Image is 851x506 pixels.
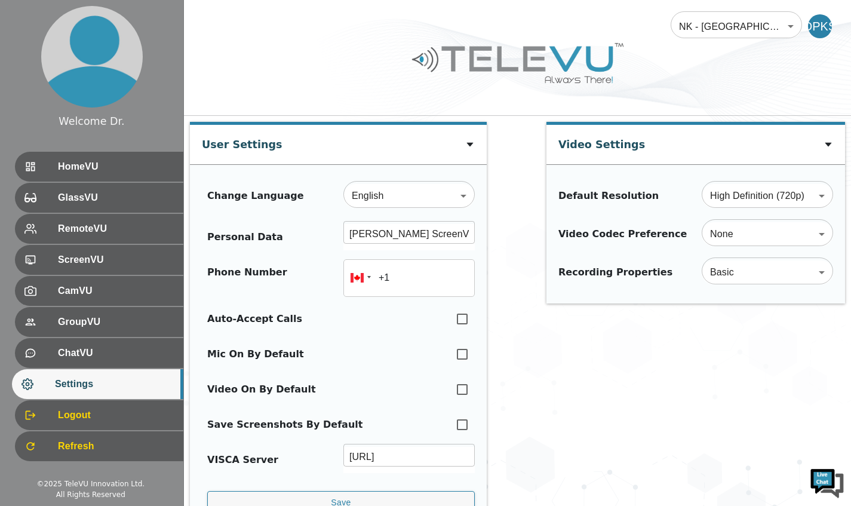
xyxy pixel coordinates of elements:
[202,125,282,158] div: User Settings
[55,377,174,391] span: Settings
[12,369,183,399] div: Settings
[558,125,645,158] div: Video Settings
[58,439,174,453] span: Refresh
[207,382,316,397] div: Video On By Default
[207,265,287,291] div: Phone Number
[15,400,183,430] div: Logout
[808,14,832,38] div: DPKS
[207,347,304,361] div: Mic On By Default
[15,214,183,244] div: RemoteVU
[207,189,304,203] div: Change Language
[671,10,802,43] div: NK - [GEOGRAPHIC_DATA]
[410,38,625,88] img: Logo
[343,259,475,297] input: 1 (702) 123-4567
[15,276,183,306] div: CamVU
[15,152,183,182] div: HomeVU
[702,179,833,213] div: High Definition (720p)
[702,217,833,251] div: None
[58,346,174,360] span: ChatVU
[58,284,174,298] span: CamVU
[58,408,174,422] span: Logout
[15,338,183,368] div: ChatVU
[207,418,362,432] div: Save Screenshots By Default
[15,245,183,275] div: ScreenVU
[15,431,183,461] div: Refresh
[58,191,174,205] span: GlassVU
[59,114,124,129] div: Welcome Dr.
[58,160,174,174] span: HomeVU
[58,253,174,267] span: ScreenVU
[558,265,672,280] div: Recording Properties
[58,222,174,236] span: RemoteVU
[343,259,374,297] div: Canada: + 1
[15,307,183,337] div: GroupVU
[207,230,283,244] div: Personal Data
[58,315,174,329] span: GroupVU
[809,464,845,500] img: Chat Widget
[207,312,302,326] div: Auto-Accept Calls
[558,189,659,203] div: Default Resolution
[343,179,475,213] div: English
[207,453,278,467] div: VISCA Server
[702,256,833,289] div: Basic
[15,183,183,213] div: GlassVU
[41,6,143,108] img: profile.png
[558,227,687,241] div: Video Codec Preference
